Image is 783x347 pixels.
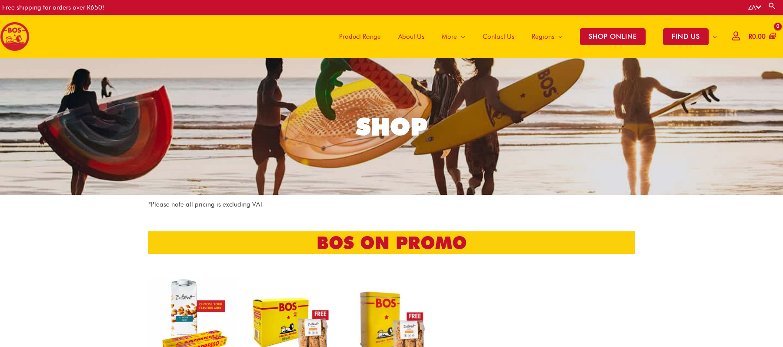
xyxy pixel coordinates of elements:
span: More [442,23,457,50]
a: Regions [523,15,571,58]
a: Product Range [330,15,390,58]
a: Contact Us [474,15,523,58]
span: FIND US [663,28,709,45]
nav: Site Navigation [324,15,726,58]
span: SHOP ONLINE [580,28,646,45]
span: R [749,33,752,40]
a: View Shopping Cart, empty [747,27,776,47]
a: SHOP ONLINE [571,15,654,58]
p: *Please note all pricing is excluding VAT [148,199,635,210]
a: ZA [748,3,761,11]
a: Search button [768,2,776,10]
span: Regions [532,23,554,50]
a: More [433,15,474,58]
span: About Us [398,23,424,50]
span: Contact Us [483,23,514,50]
h2: bos on promo [148,231,635,254]
a: About Us [390,15,433,58]
bdi: 0.00 [749,33,766,40]
div: SHOP [356,115,427,139]
span: Product Range [339,23,381,50]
